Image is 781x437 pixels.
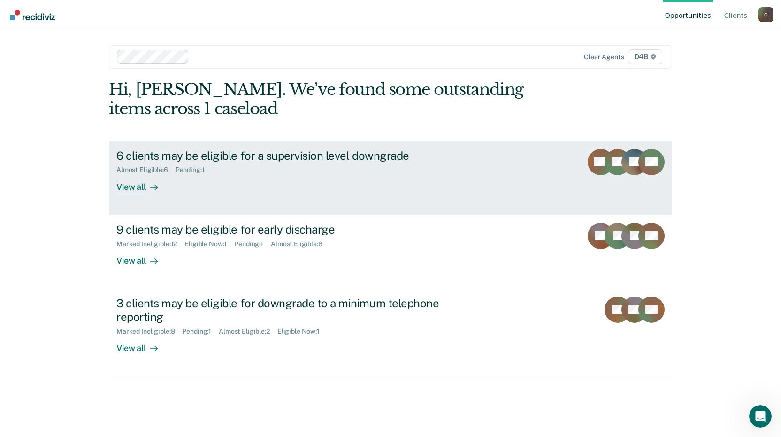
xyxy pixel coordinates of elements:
div: Almost Eligible : 8 [271,240,330,248]
div: Marked Ineligible : 12 [116,240,184,248]
div: Pending : 1 [182,328,219,336]
a: 6 clients may be eligible for a supervision level downgradeAlmost Eligible:6Pending:1View all [109,141,672,215]
img: Recidiviz [10,10,55,20]
button: Profile dropdown button [758,7,773,22]
div: Marked Ineligible : 8 [116,328,182,336]
div: 3 clients may be eligible for downgrade to a minimum telephone reporting [116,297,446,324]
span: D4B [628,49,662,64]
div: Eligible Now : 1 [184,240,234,248]
div: Clear agents [584,53,624,61]
div: Almost Eligible : 6 [116,166,176,174]
iframe: Intercom live chat [749,405,772,428]
div: View all [116,248,169,266]
div: Pending : 1 [234,240,271,248]
a: 3 clients may be eligible for downgrade to a minimum telephone reportingMarked Ineligible:8Pendin... [109,289,672,376]
div: Pending : 1 [176,166,212,174]
div: 9 clients may be eligible for early discharge [116,223,446,236]
div: View all [116,335,169,353]
div: C [758,7,773,22]
div: 6 clients may be eligible for a supervision level downgrade [116,149,446,163]
div: Eligible Now : 1 [277,328,327,336]
div: Hi, [PERSON_NAME]. We’ve found some outstanding items across 1 caseload [109,80,559,118]
div: View all [116,174,169,192]
a: 9 clients may be eligible for early dischargeMarked Ineligible:12Eligible Now:1Pending:1Almost El... [109,215,672,289]
div: Almost Eligible : 2 [219,328,277,336]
